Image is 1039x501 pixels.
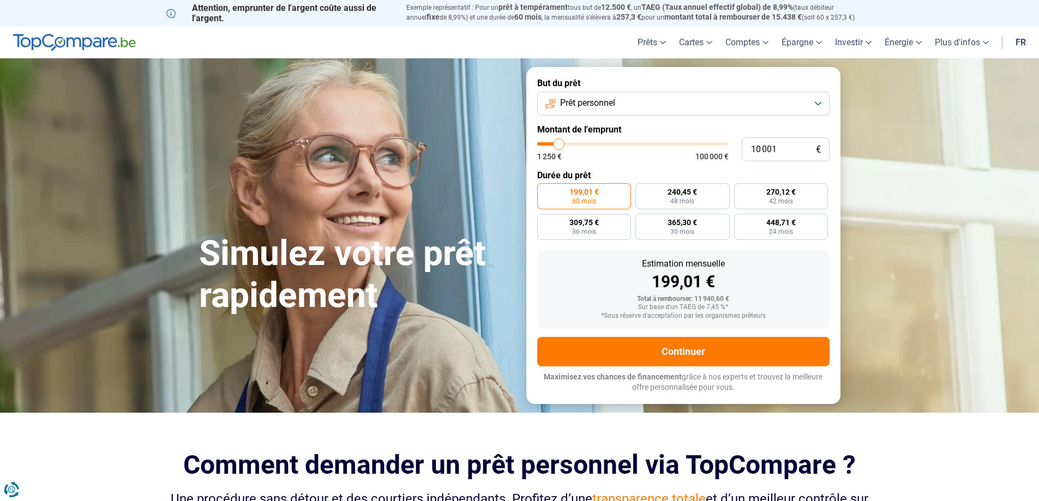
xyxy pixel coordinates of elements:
[641,3,793,11] span: TAEG (Taux annuel effectif global) de 8,99%
[537,170,830,180] label: Durée du prêt
[572,228,596,235] span: 36 mois
[406,3,873,22] p: Exemple représentatif : Pour un tous but de , un (taux débiteur annuel de 8,99%) et une durée de ...
[546,274,821,290] div: 199,01 €
[537,124,830,135] label: Montant de l'emprunt
[166,3,393,23] p: Attention, emprunter de l'argent coûte aussi de l'argent.
[670,228,694,235] span: 30 mois
[664,13,802,21] span: montant total à rembourser de 15.438 €
[427,13,440,21] span: fixe
[828,26,878,58] a: Investir
[537,372,830,393] p: grâce à nos experts et trouvez la meilleure offre personnalisée pour vous.
[166,450,873,480] h2: Comment demander un prêt personnel via TopCompare ?
[816,145,821,154] span: €
[631,26,672,58] a: Prêts
[668,188,697,196] span: 240,45 €
[695,153,729,160] span: 100 000 €
[775,26,828,58] a: Épargne
[616,13,641,21] span: 257,3 €
[569,188,599,196] span: 199,01 €
[769,228,793,235] span: 24 mois
[514,13,542,21] span: 60 mois
[546,259,821,268] div: Estimation mensuelle
[546,295,821,303] div: Total à rembourser: 11 940,60 €
[13,34,136,51] img: TopCompare
[537,337,830,366] button: Continuer
[546,312,821,320] div: *Sous réserve d'acceptation par les organismes prêteurs
[537,92,830,116] button: Prêt personnel
[572,198,596,204] span: 60 mois
[766,219,796,226] span: 448,71 €
[199,233,513,317] h1: Simulez votre prêt rapidement
[601,3,631,11] span: 12.500 €
[928,26,995,58] a: Plus d'infos
[1009,26,1032,58] a: fr
[544,372,682,381] span: Maximisez vos chances de financement
[766,188,796,196] span: 270,12 €
[672,26,719,58] a: Cartes
[499,3,568,11] span: prêt à tempérament
[537,78,830,88] label: But du prêt
[670,198,694,204] span: 48 mois
[546,304,821,311] div: Sur base d'un TAEG de 7,45 %*
[569,219,599,226] span: 309,75 €
[878,26,928,58] a: Énergie
[537,153,562,160] span: 1 250 €
[719,26,775,58] a: Comptes
[769,198,793,204] span: 42 mois
[668,219,697,226] span: 365,30 €
[560,97,615,109] span: Prêt personnel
